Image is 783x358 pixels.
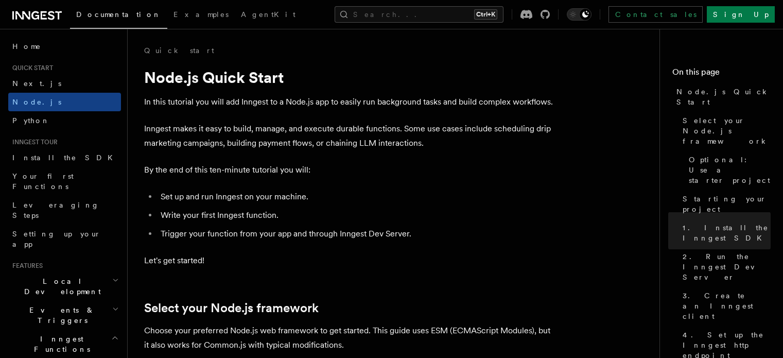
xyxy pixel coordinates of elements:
[707,6,775,23] a: Sign Up
[474,9,497,20] kbd: Ctrl+K
[8,111,121,130] a: Python
[144,45,214,56] a: Quick start
[235,3,302,28] a: AgentKit
[144,301,319,315] a: Select your Node.js framework
[672,82,771,111] a: Node.js Quick Start
[241,10,295,19] span: AgentKit
[8,196,121,225] a: Leveraging Steps
[8,262,43,270] span: Features
[678,111,771,150] a: Select your Node.js framework
[678,190,771,218] a: Starting your project
[8,74,121,93] a: Next.js
[683,251,771,282] span: 2. Run the Inngest Dev Server
[76,10,161,19] span: Documentation
[158,208,556,223] li: Write your first Inngest function.
[12,230,101,248] span: Setting up your app
[8,148,121,167] a: Install the SDK
[8,301,121,330] button: Events & Triggers
[8,93,121,111] a: Node.js
[567,8,591,21] button: Toggle dark mode
[8,272,121,301] button: Local Development
[173,10,229,19] span: Examples
[144,253,556,268] p: Let's get started!
[685,150,771,190] a: Optional: Use a starter project
[144,95,556,109] p: In this tutorial you will add Inngest to a Node.js app to easily run background tasks and build c...
[144,122,556,150] p: Inngest makes it easy to build, manage, and execute durable functions. Some use cases include sch...
[144,323,556,352] p: Choose your preferred Node.js web framework to get started. This guide uses ESM (ECMAScript Modul...
[8,276,112,297] span: Local Development
[8,305,112,326] span: Events & Triggers
[8,334,111,354] span: Inngest Functions
[678,286,771,326] a: 3. Create an Inngest client
[8,167,121,196] a: Your first Functions
[12,116,50,125] span: Python
[678,247,771,286] a: 2. Run the Inngest Dev Server
[683,194,771,214] span: Starting your project
[12,154,119,162] span: Install the SDK
[144,163,556,177] p: By the end of this ten-minute tutorial you will:
[167,3,235,28] a: Examples
[678,218,771,247] a: 1. Install the Inngest SDK
[683,291,771,321] span: 3. Create an Inngest client
[12,79,61,88] span: Next.js
[672,66,771,82] h4: On this page
[8,64,53,72] span: Quick start
[12,98,61,106] span: Node.js
[12,172,74,191] span: Your first Functions
[144,68,556,87] h1: Node.js Quick Start
[70,3,167,29] a: Documentation
[158,227,556,241] li: Trigger your function from your app and through Inngest Dev Server.
[8,138,58,146] span: Inngest tour
[608,6,703,23] a: Contact sales
[12,41,41,52] span: Home
[683,115,771,146] span: Select your Node.js framework
[8,37,121,56] a: Home
[158,190,556,204] li: Set up and run Inngest on your machine.
[8,225,121,253] a: Setting up your app
[12,201,99,219] span: Leveraging Steps
[683,223,771,243] span: 1. Install the Inngest SDK
[335,6,503,23] button: Search...Ctrl+K
[689,155,771,185] span: Optional: Use a starter project
[676,87,771,107] span: Node.js Quick Start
